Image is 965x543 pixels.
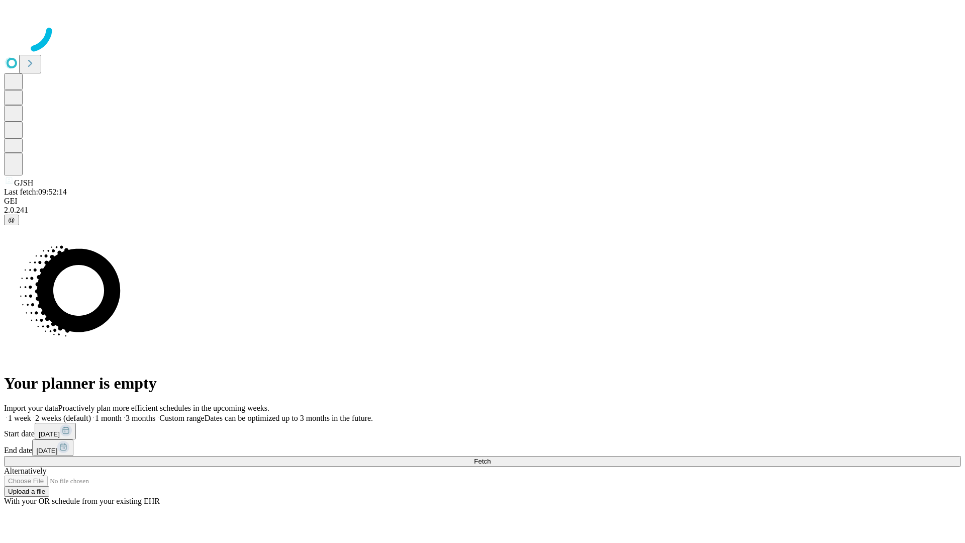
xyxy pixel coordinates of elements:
[35,423,76,439] button: [DATE]
[4,423,961,439] div: Start date
[8,216,15,224] span: @
[95,414,122,422] span: 1 month
[4,467,46,475] span: Alternatively
[4,206,961,215] div: 2.0.241
[14,178,33,187] span: GJSH
[8,414,31,422] span: 1 week
[58,404,269,412] span: Proactively plan more efficient schedules in the upcoming weeks.
[32,439,73,456] button: [DATE]
[4,188,67,196] span: Last fetch: 09:52:14
[126,414,155,422] span: 3 months
[4,374,961,393] h1: Your planner is empty
[474,458,491,465] span: Fetch
[205,414,373,422] span: Dates can be optimized up to 3 months in the future.
[39,430,60,438] span: [DATE]
[36,447,57,455] span: [DATE]
[4,456,961,467] button: Fetch
[4,439,961,456] div: End date
[4,486,49,497] button: Upload a file
[35,414,91,422] span: 2 weeks (default)
[4,497,160,505] span: With your OR schedule from your existing EHR
[4,197,961,206] div: GEI
[4,404,58,412] span: Import your data
[159,414,204,422] span: Custom range
[4,215,19,225] button: @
